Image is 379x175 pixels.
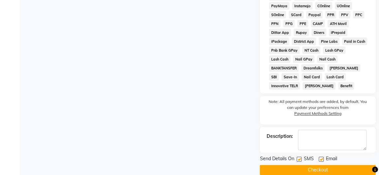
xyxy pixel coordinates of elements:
div: Description: [266,133,293,140]
span: Nail GPay [293,55,314,63]
span: Dittor App [269,29,291,36]
label: Payment Methods Setting [294,111,341,116]
span: SMS [304,155,313,163]
span: Paypal [306,11,323,18]
span: [PERSON_NAME] [327,64,360,72]
span: Instamojo [292,2,312,10]
span: NT Cash [302,46,320,54]
span: ATH Movil [328,20,349,27]
button: Checkout [260,165,376,175]
span: Innovative TELR [269,82,300,89]
span: Pnb Bank GPay [269,46,300,54]
span: PayMaya [269,2,289,10]
span: Lash Card [325,73,346,81]
span: Email [326,155,337,163]
span: Nail Card [302,73,322,81]
span: BANKTANSFER [269,64,299,72]
span: Dreamfolks [301,64,325,72]
span: Rupay [294,29,309,36]
span: Diners [311,29,326,36]
span: Nail Cash [317,55,337,63]
span: iPackage [269,37,289,45]
span: Benefit [338,82,354,89]
span: PPG [283,20,295,27]
span: CAMP [311,20,325,27]
span: SCard [289,11,304,18]
span: PPC [353,11,364,18]
span: [PERSON_NAME] [303,82,335,89]
span: SBI [269,73,279,81]
span: District App [292,37,316,45]
label: Note: All payment methods are added, by default. You can update your preferences from [266,99,369,119]
span: UOnline [335,2,352,10]
span: PPR [325,11,336,18]
span: SOnline [269,11,286,18]
span: PPN [269,20,280,27]
span: PPV [339,11,350,18]
span: Paid in Cash [342,37,367,45]
span: Lash GPay [323,46,345,54]
span: Save-In [281,73,299,81]
span: iPrepaid [329,29,348,36]
span: Send Details On [260,155,294,163]
span: Pine Labs [319,37,339,45]
span: COnline [315,2,332,10]
span: Lash Cash [269,55,290,63]
span: PPE [297,20,308,27]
